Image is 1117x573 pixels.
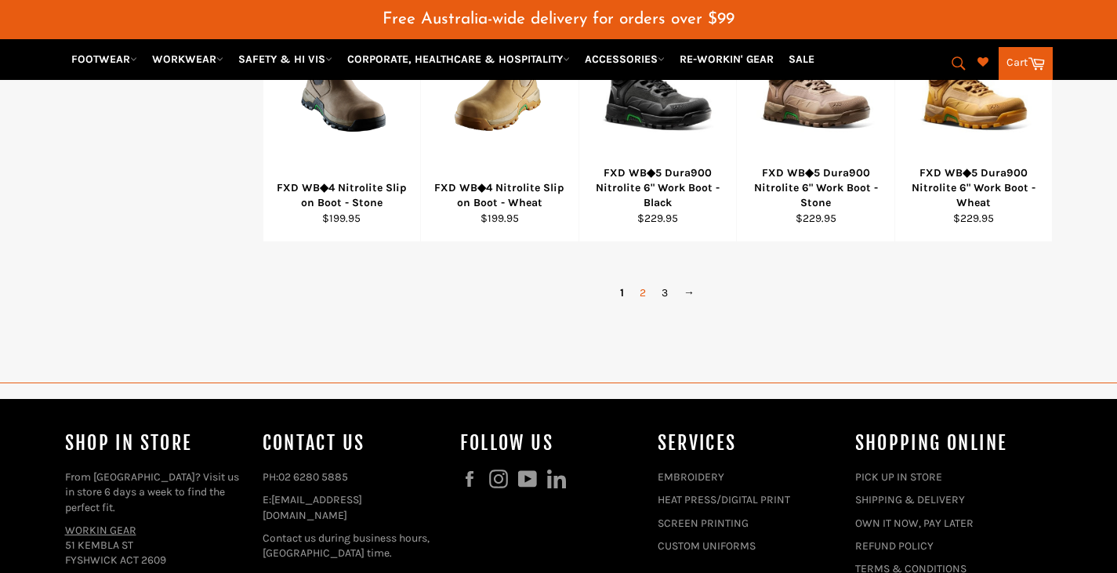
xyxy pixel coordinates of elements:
span: Free Australia-wide delivery for orders over $99 [383,11,734,27]
a: 3 [654,281,676,304]
img: FXD WB◆4 Nitrolite Slip on Boot - Stone - Workin' Gear [283,24,401,140]
a: CUSTOM UNIFORMS [658,539,756,553]
a: OWN IT NOW, PAY LATER [855,517,974,530]
a: SAFETY & HI VIS [232,45,339,73]
a: CORPORATE, HEALTHCARE & HOSPITALITY [341,45,576,73]
img: FXD WB◆4 Nitrolite Slip on Boot - Wheat - Workin' Gear [441,24,559,142]
div: $229.95 [905,211,1043,226]
a: 02 6280 5885 [278,470,348,484]
div: $229.95 [589,211,727,226]
p: E: [263,492,444,523]
a: SHIPPING & DELIVERY [855,493,965,506]
h4: services [658,430,840,456]
div: $199.95 [273,211,411,226]
div: FXD WB◆4 Nitrolite Slip on Boot - Wheat [431,180,569,211]
h4: Follow us [460,430,642,456]
div: FXD WB◆5 Dura900 Nitrolite 6" Work Boot - Black [589,165,727,211]
a: RE-WORKIN' GEAR [673,45,780,73]
a: ACCESSORIES [578,45,671,73]
a: SCREEN PRINTING [658,517,749,530]
div: $199.95 [431,211,569,226]
div: FXD WB◆5 Dura900 Nitrolite 6" Work Boot - Wheat [905,165,1043,211]
a: WORKIN GEAR [65,524,136,537]
h4: Contact Us [263,430,444,456]
p: PH: [263,470,444,484]
a: SALE [782,45,821,73]
a: [EMAIL_ADDRESS][DOMAIN_NAME] [263,493,362,521]
a: PICK UP IN STORE [855,470,942,484]
a: HEAT PRESS/DIGITAL PRINT [658,493,790,506]
span: 1 [612,281,632,304]
a: REFUND POLICY [855,539,934,553]
p: From [GEOGRAPHIC_DATA]? Visit us in store 6 days a week to find the perfect fit. [65,470,247,515]
a: FOOTWEAR [65,45,143,73]
p: 51 KEMBLA ST FYSHWICK ACT 2609 [65,523,247,568]
h4: Shop In Store [65,430,247,456]
a: 2 [632,281,654,304]
a: → [676,281,702,304]
div: FXD WB◆4 Nitrolite Slip on Boot - Stone [273,180,411,211]
a: WORKWEAR [146,45,230,73]
div: $229.95 [747,211,885,226]
a: Cart [999,47,1053,80]
p: Contact us during business hours, [GEOGRAPHIC_DATA] time. [263,531,444,561]
a: EMBROIDERY [658,470,724,484]
h4: SHOPPING ONLINE [855,430,1037,456]
div: FXD WB◆5 Dura900 Nitrolite 6" Work Boot - Stone [747,165,885,211]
